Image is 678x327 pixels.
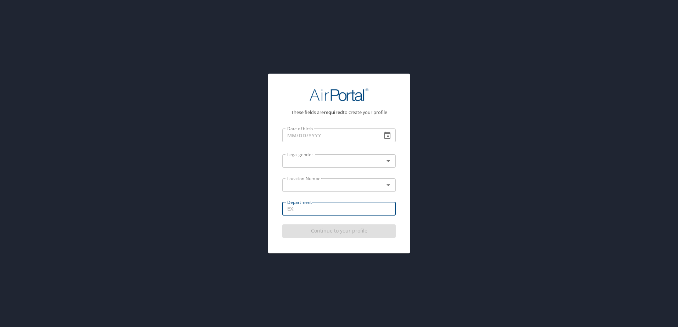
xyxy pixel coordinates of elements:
[282,128,376,142] input: MM/DD/YYYY
[383,156,393,166] button: Open
[310,88,368,102] img: AirPortal Logo
[324,109,343,115] strong: required
[282,110,396,115] p: These fields are to create your profile
[383,180,393,190] button: Open
[282,202,396,216] input: EX:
